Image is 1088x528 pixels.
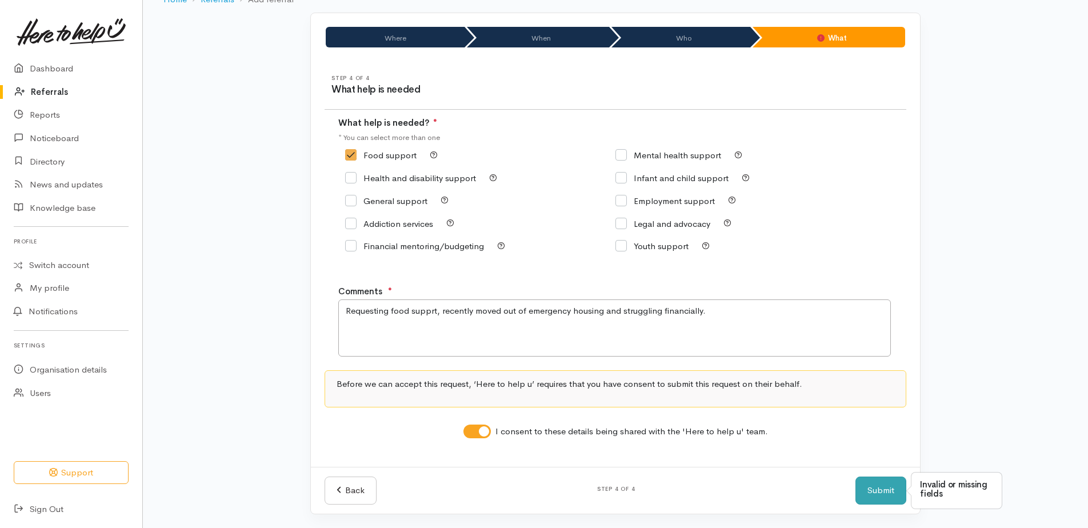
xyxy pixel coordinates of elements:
[467,27,609,47] li: When
[611,27,750,47] li: Who
[345,174,476,182] label: Health and disability support
[388,285,392,293] sup: ●
[345,197,427,205] label: General support
[855,477,906,505] button: Submit
[338,285,382,298] label: Comments
[14,461,129,485] button: Support
[615,219,710,228] label: Legal and advocacy
[615,197,715,205] label: Employment support
[331,75,615,81] h6: Step 4 of 4
[14,234,129,249] h6: Profile
[390,486,842,492] h6: Step 4 of 4
[920,480,993,499] h3: Invalid or missing fields
[14,338,129,353] h6: Settings
[338,117,437,130] label: What help is needed?
[615,242,689,250] label: Youth support
[615,174,729,182] label: Infant and child support
[433,117,437,128] span: At least 1 option is required
[615,151,721,159] label: Mental health support
[325,477,377,505] a: Back
[326,27,465,47] li: Where
[753,27,905,47] li: What
[338,133,440,142] small: * You can select more than one
[337,378,894,391] p: Before we can accept this request, ‘Here to help u’ requires that you have consent to submit this...
[345,151,417,159] label: Food support
[433,116,437,124] sup: ●
[495,425,768,438] label: I consent to these details being shared with the 'Here to help u' team.
[331,85,615,95] h3: What help is needed
[345,242,484,250] label: Financial mentoring/budgeting
[345,219,433,228] label: Addiction services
